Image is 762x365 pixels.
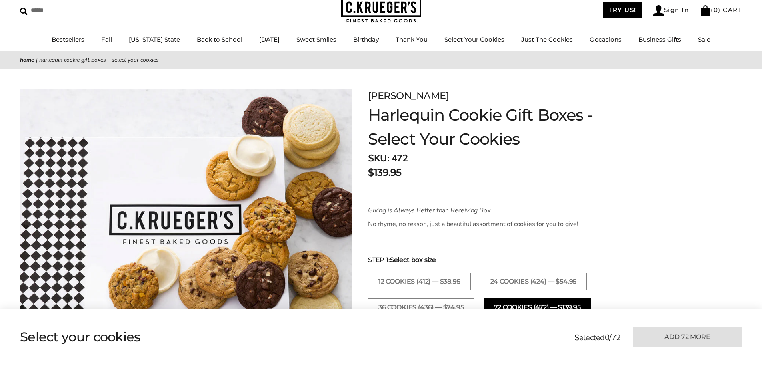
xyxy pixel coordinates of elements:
[20,8,28,15] img: Search
[444,36,504,43] a: Select Your Cookies
[368,89,625,103] p: [PERSON_NAME]
[101,36,112,43] a: Fall
[368,103,625,151] h1: Harlequin Cookie Gift Boxes - Select Your Cookies
[605,332,610,343] span: 0
[20,56,34,64] a: Home
[653,5,664,16] img: Account
[259,36,280,43] a: [DATE]
[368,219,587,229] p: No rhyme, no reason, just a beautiful assortment of cookies for you to give!
[574,332,621,344] p: Selected /
[20,4,115,16] input: Search
[20,55,742,65] nav: breadcrumbs
[368,152,389,165] strong: SKU:
[700,6,742,14] a: (0) CART
[714,6,718,14] span: 0
[392,152,408,165] span: 472
[129,36,180,43] a: [US_STATE] State
[353,36,379,43] a: Birthday
[653,5,689,16] a: Sign In
[633,327,742,347] button: Add 72 more
[590,36,622,43] a: Occasions
[296,36,336,43] a: Sweet Smiles
[700,5,711,16] img: Bag
[396,36,428,43] a: Thank You
[521,36,573,43] a: Just The Cookies
[603,2,642,18] a: TRY US!
[368,298,474,316] button: 36 Cookies (436) — $74.95
[612,332,621,343] span: 72
[698,36,710,43] a: Sale
[52,36,84,43] a: Bestsellers
[6,335,83,359] iframe: Sign Up via Text for Offers
[197,36,242,43] a: Back to School
[36,56,38,64] span: |
[39,56,159,64] span: Harlequin Cookie Gift Boxes - Select Your Cookies
[638,36,681,43] a: Business Gifts
[480,273,587,290] button: 24 Cookies (424) — $54.95
[368,273,471,290] button: 12 Cookies (412) — $38.95
[368,206,490,215] em: Giving is Always Better than Receiving Box
[390,255,436,265] strong: Select box size
[484,298,591,316] button: 72 Cookies (472) — $139.95
[368,165,402,180] p: $139.95
[368,255,625,265] div: STEP 1:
